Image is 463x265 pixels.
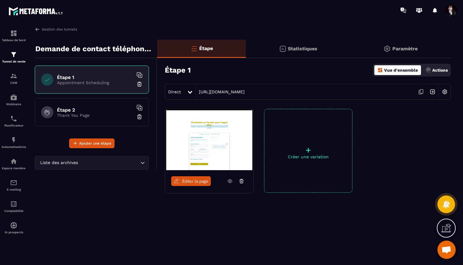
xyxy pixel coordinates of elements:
[377,67,383,73] img: dashboard-orange.40269519.svg
[2,124,26,127] p: Planificateur
[2,231,26,234] p: IA prospects
[2,81,26,84] p: CRM
[35,27,77,32] a: Gestion des tunnels
[39,159,79,166] span: Liste des archives
[171,176,211,186] a: Éditer la page
[426,67,431,73] img: actions.d6e523a2.png
[2,38,26,42] p: Tableau de bord
[10,30,17,37] img: formation
[69,138,115,148] button: Ajouter une étape
[168,89,181,94] span: Direct
[383,45,391,52] img: setting-gr.5f69749f.svg
[2,89,26,110] a: automationsautomationsWebinaire
[2,110,26,132] a: schedulerschedulerPlanificateur
[2,174,26,196] a: emailemailE-mailing
[35,156,149,170] div: Search for option
[279,45,286,52] img: stats.20deebd0.svg
[35,27,40,32] img: arrow
[288,46,317,52] p: Statistiques
[196,89,245,94] a: [URL][DOMAIN_NAME]
[2,153,26,174] a: automationsautomationsEspace membre
[10,222,17,229] img: automations
[439,86,451,98] img: setting-w.858f3a88.svg
[264,154,352,159] p: Créer une variation
[190,45,198,52] img: bars-o.4a397970.svg
[57,74,133,80] h6: Étape 1
[264,146,352,154] p: +
[57,107,133,113] h6: Étape 2
[136,114,143,120] img: trash
[2,68,26,89] a: formationformationCRM
[79,140,111,146] span: Ajouter une étape
[199,45,213,51] p: Étape
[437,241,456,259] a: Ouvrir le chat
[10,51,17,58] img: formation
[2,25,26,46] a: formationformationTableau de bord
[10,158,17,165] img: automations
[57,80,133,85] p: Appointment Scheduling
[10,115,17,122] img: scheduler
[2,167,26,170] p: Espace membre
[2,60,26,63] p: Tunnel de vente
[57,113,133,118] p: Thank You Page
[2,196,26,217] a: accountantaccountantComptabilité
[384,68,418,73] p: Vue d'ensemble
[182,179,208,184] span: Éditer la page
[2,102,26,106] p: Webinaire
[165,109,253,170] img: image
[10,200,17,208] img: accountant
[136,81,143,87] img: trash
[79,159,139,166] input: Search for option
[10,136,17,144] img: automations
[35,43,153,55] p: Demande de contact téléphonique
[427,86,438,98] img: arrow-next.bcc2205e.svg
[10,94,17,101] img: automations
[392,46,418,52] p: Paramètre
[2,145,26,149] p: Automatisations
[432,68,448,73] p: Actions
[2,46,26,68] a: formationformationTunnel de vente
[165,66,191,74] h3: Étape 1
[2,132,26,153] a: automationsautomationsAutomatisations
[9,5,63,16] img: logo
[2,188,26,191] p: E-mailing
[10,179,17,186] img: email
[2,209,26,213] p: Comptabilité
[10,72,17,80] img: formation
